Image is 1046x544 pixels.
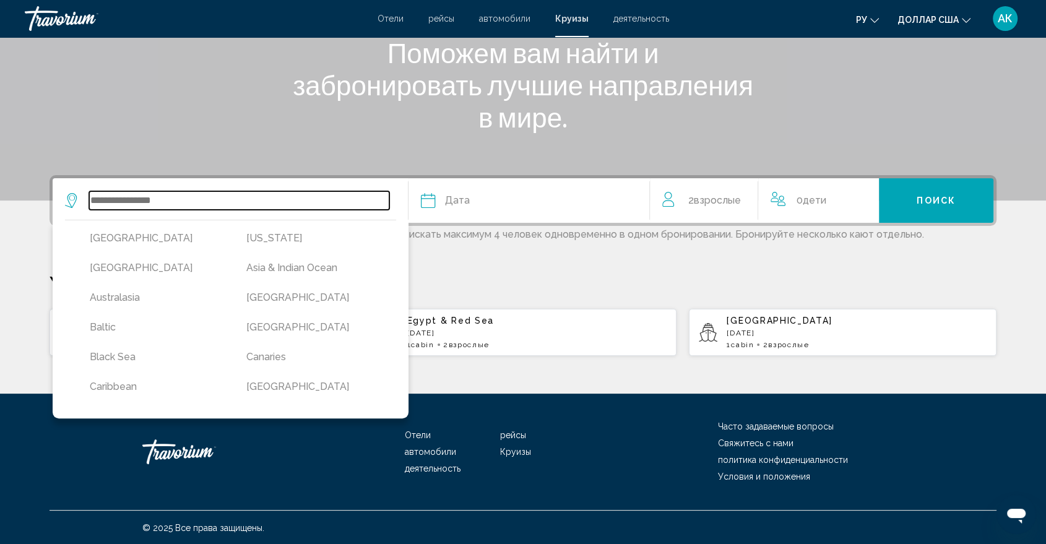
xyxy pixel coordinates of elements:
[84,405,228,428] button: [GEOGRAPHIC_DATA]
[500,447,531,457] a: Круизы
[613,14,669,24] a: деятельность
[718,472,810,481] a: Условия и положения
[240,227,384,250] button: [US_STATE]
[84,256,228,280] button: [GEOGRAPHIC_DATA]
[84,375,228,399] button: Caribbean
[370,308,677,356] button: Egypt & Red Sea[DATE]1cabin2Взрослые
[797,192,826,209] span: 0
[989,6,1021,32] button: Меню пользователя
[856,11,879,28] button: Изменить язык
[694,194,741,206] span: Взрослые
[727,340,754,349] span: 1
[407,316,494,326] span: Egypt & Red Sea
[421,178,637,223] button: Дата
[142,433,266,470] a: Травориум
[291,37,755,133] h1: Поможем вам найти и забронировать лучшие направления в мире.
[407,340,434,349] span: 1
[718,455,848,465] a: политика конфиденциальности
[378,14,404,24] a: Отели
[84,316,228,339] button: Baltic
[768,340,809,349] span: Взрослые
[84,286,228,309] button: Australasia
[240,316,384,339] button: [GEOGRAPHIC_DATA]
[142,523,264,533] font: © 2025 Все права защищены.
[688,192,741,209] span: 2
[689,308,996,356] button: [GEOGRAPHIC_DATA][DATE]1cabin2Взрослые
[879,178,993,223] button: Поиск
[996,494,1036,534] iframe: Кнопка запуска окна обмена сообщениями
[405,447,456,457] a: автомобили
[240,286,384,309] button: [GEOGRAPHIC_DATA]
[763,340,809,349] span: 2
[727,329,987,337] p: [DATE]
[240,256,384,280] button: Asia & Indian Ocean
[479,14,530,24] a: автомобили
[803,194,826,206] span: Дети
[50,308,357,356] button: [GEOGRAPHIC_DATA][DATE]1cabin2Взрослые, 1Ребенок
[84,227,228,250] button: [GEOGRAPHIC_DATA]
[555,14,589,24] a: Круизы
[240,345,384,369] button: Canaries
[53,178,993,223] div: Search widget
[411,340,434,349] span: cabin
[240,405,384,428] button: [GEOGRAPHIC_DATA]
[897,11,970,28] button: Изменить валюту
[405,464,460,473] a: деятельность
[718,421,834,431] a: Часто задаваемые вопросы
[650,178,879,223] button: Travelers: 2 adults, 0 children
[84,345,228,369] button: Black Sea
[917,196,956,206] span: Поиск
[731,340,754,349] span: cabin
[25,6,365,31] a: Травориум
[897,15,959,25] font: доллар США
[50,271,996,296] p: Your Recent Searches
[727,316,832,326] span: [GEOGRAPHIC_DATA]
[448,340,489,349] span: Взрослые
[856,15,867,25] font: ру
[998,12,1013,25] font: АК
[500,430,526,440] a: рейсы
[443,340,490,349] span: 2
[405,430,431,440] a: Отели
[407,329,667,337] p: [DATE]
[428,14,454,24] a: рейсы
[445,192,470,209] span: Дата
[240,375,384,399] button: [GEOGRAPHIC_DATA]
[50,226,996,240] p: Для достижения наилучших результатов мы рекомендуем искать максимум 4 человек одновременно в одно...
[718,438,793,448] a: Свяжитесь с нами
